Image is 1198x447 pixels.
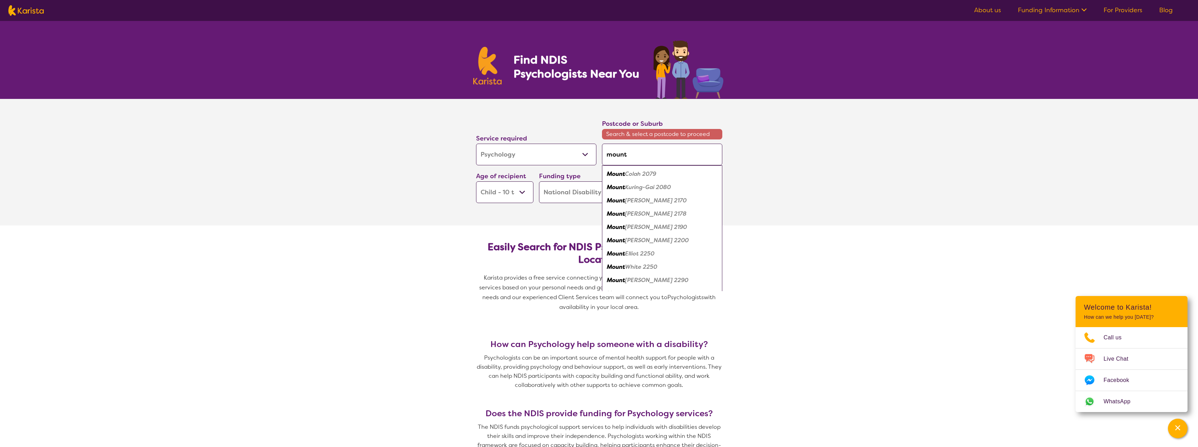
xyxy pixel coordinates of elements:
div: Mount Lewis 2190 [605,221,719,234]
h3: Does the NDIS provide funding for Psychology services? [473,409,725,418]
img: Karista logo [8,5,44,16]
em: White 2250 [625,263,657,271]
span: Facebook [1104,375,1137,385]
div: Mount Vernon 2178 [605,207,719,221]
div: Channel Menu [1076,296,1188,412]
em: [PERSON_NAME] 2200 [625,237,689,244]
input: Type [602,144,722,165]
em: Kuring-Gai 2080 [625,183,671,191]
em: Mount [607,276,625,284]
div: Mount Hutton 2290 [605,274,719,287]
button: Channel Menu [1168,419,1188,438]
em: [PERSON_NAME] 2190 [625,223,687,231]
em: Mount [607,223,625,231]
h1: Find NDIS Psychologists Near You [513,53,643,81]
em: Mount [607,250,625,257]
em: Mount [607,263,625,271]
div: Mount Elliot 2250 [605,247,719,260]
em: Mount [607,183,625,191]
div: Mount Colah 2079 [605,167,719,181]
a: Web link opens in a new tab. [1076,391,1188,412]
h3: How can Psychology help someone with a disability? [473,339,725,349]
span: Karista provides a free service connecting you with Psychologists and other disability services b... [479,274,721,301]
em: Mount [607,290,625,297]
em: [PERSON_NAME] 2178 [625,210,687,217]
h2: Welcome to Karista! [1084,303,1179,311]
div: Mount Lewis 2200 [605,234,719,247]
div: Mount Pritchard 2170 [605,194,719,207]
em: Mount [607,170,625,178]
em: Elliot 2250 [625,250,654,257]
img: Karista logo [473,47,502,85]
span: Search & select a postcode to proceed [602,129,722,139]
h2: Easily Search for NDIS Psychologists by Need & Location [482,241,717,266]
label: Service required [476,134,527,143]
em: [PERSON_NAME] 2290 [625,276,688,284]
em: [PERSON_NAME] 2170 [625,197,687,204]
div: Mount Kuring-Gai 2080 [605,181,719,194]
label: Funding type [539,172,581,180]
span: WhatsApp [1104,396,1139,407]
p: Psychologists can be an important source of mental health support for people with a disability, p... [473,353,725,390]
p: How can we help you [DATE]? [1084,314,1179,320]
em: Colah 2079 [625,170,656,178]
em: Mount [607,237,625,244]
img: psychology [651,38,725,99]
a: Blog [1159,6,1173,14]
div: Mount White 2250 [605,260,719,274]
span: Live Chat [1104,354,1137,364]
span: Call us [1104,332,1130,343]
ul: Choose channel [1076,327,1188,412]
a: For Providers [1104,6,1142,14]
em: Mount [607,210,625,217]
em: Rivers 2311 [625,290,654,297]
label: Age of recipient [476,172,526,180]
label: Postcode or Suburb [602,120,663,128]
span: Psychologists [667,294,704,301]
div: Mount Rivers 2311 [605,287,719,300]
em: Mount [607,197,625,204]
a: Funding Information [1018,6,1087,14]
a: About us [974,6,1001,14]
